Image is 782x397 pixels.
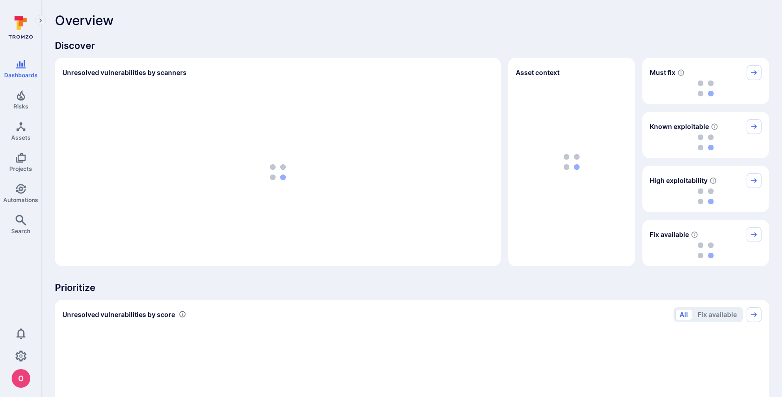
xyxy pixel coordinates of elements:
span: Risks [13,103,28,110]
div: loading spinner [650,188,762,205]
span: Assets [11,134,31,141]
img: Loading... [698,242,714,258]
span: Known exploitable [650,122,709,131]
svg: Vulnerabilities with fix available [691,231,698,238]
span: High exploitability [650,176,708,185]
div: loading spinner [650,242,762,259]
span: Prioritize [55,281,769,294]
span: Fix available [650,230,689,239]
button: All [675,309,692,320]
i: Expand navigation menu [37,17,44,25]
span: Unresolved vulnerabilities by score [62,310,175,319]
span: Overview [55,13,114,28]
div: loading spinner [650,80,762,97]
svg: Risk score >=40 , missed SLA [677,69,685,76]
div: Must fix [642,58,769,104]
span: Discover [55,39,769,52]
svg: EPSS score ≥ 0.7 [709,177,717,184]
div: Known exploitable [642,112,769,158]
div: Fix available [642,220,769,266]
span: Must fix [650,68,675,77]
span: Dashboards [4,72,38,79]
button: Expand navigation menu [35,15,46,26]
h2: Unresolved vulnerabilities by scanners [62,68,187,77]
div: loading spinner [62,86,493,259]
span: Automations [3,196,38,203]
span: Asset context [516,68,560,77]
button: Fix available [694,309,741,320]
div: Number of vulnerabilities in status 'Open' 'Triaged' and 'In process' grouped by score [179,310,186,319]
div: High exploitability [642,166,769,212]
img: ACg8ocJcCe-YbLxGm5tc0PuNRxmgP8aEm0RBXn6duO8aeMVK9zjHhw=s96-c [12,369,30,388]
img: Loading... [698,188,714,204]
div: oleg malkov [12,369,30,388]
img: Loading... [270,164,286,180]
span: Projects [9,165,32,172]
svg: Confirmed exploitable by KEV [711,123,718,130]
span: Search [11,228,30,235]
div: loading spinner [650,134,762,151]
img: Loading... [698,135,714,150]
img: Loading... [698,81,714,96]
